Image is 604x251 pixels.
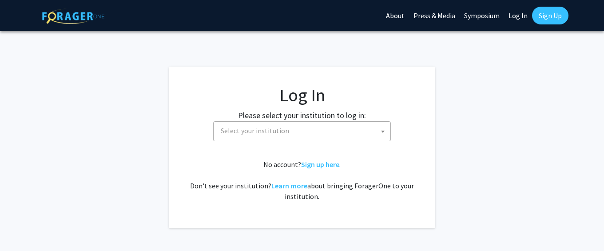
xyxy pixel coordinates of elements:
h1: Log In [187,84,417,106]
a: Sign Up [532,7,568,24]
span: Select your institution [221,126,289,135]
span: Select your institution [213,121,391,141]
div: No account? . Don't see your institution? about bringing ForagerOne to your institution. [187,159,417,202]
a: Learn more about bringing ForagerOne to your institution [271,181,307,190]
label: Please select your institution to log in: [238,109,366,121]
span: Select your institution [217,122,390,140]
img: ForagerOne Logo [42,8,104,24]
a: Sign up here [301,160,339,169]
